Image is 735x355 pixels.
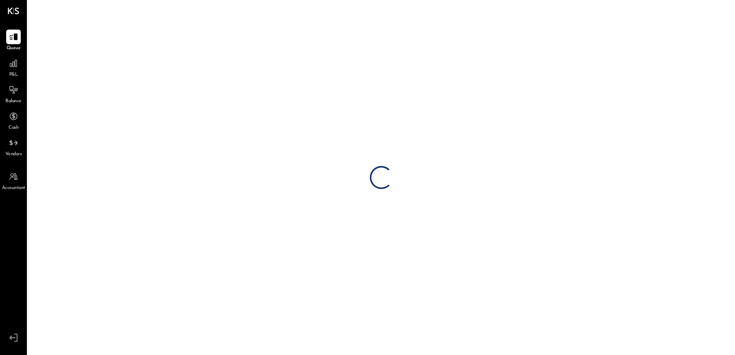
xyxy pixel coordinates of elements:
a: Accountant [0,169,27,192]
span: Cash [8,124,18,131]
span: Balance [5,98,22,105]
a: Cash [0,109,27,131]
span: Vendors [5,151,22,158]
span: Accountant [2,185,25,192]
a: Vendors [0,136,27,158]
a: P&L [0,56,27,78]
a: Balance [0,83,27,105]
span: Queue [7,45,21,52]
a: Queue [0,30,27,52]
span: P&L [9,71,18,78]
